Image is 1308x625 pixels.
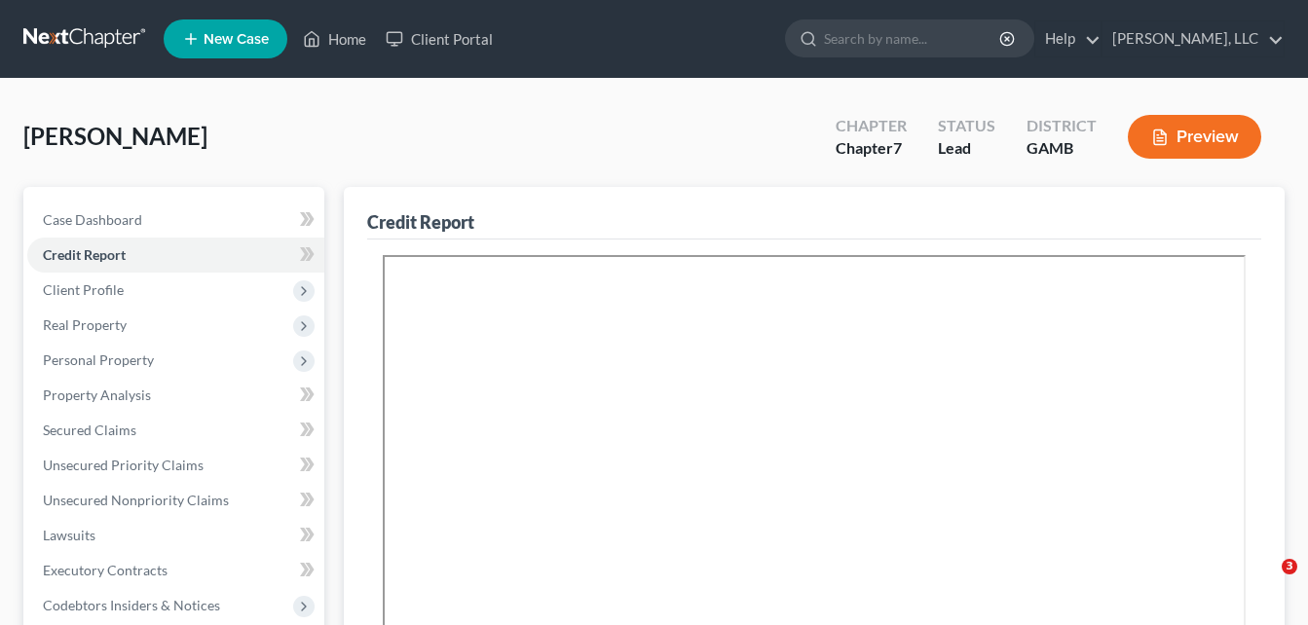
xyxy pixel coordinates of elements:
[293,21,376,56] a: Home
[1242,559,1289,606] iframe: Intercom live chat
[893,138,902,157] span: 7
[23,122,207,150] span: [PERSON_NAME]
[43,422,136,438] span: Secured Claims
[1027,115,1097,137] div: District
[1282,559,1297,574] span: 3
[204,32,269,47] span: New Case
[1035,21,1101,56] a: Help
[43,246,126,263] span: Credit Report
[43,457,204,473] span: Unsecured Priority Claims
[43,527,95,543] span: Lawsuits
[1128,115,1261,159] button: Preview
[1027,137,1097,160] div: GAMB
[43,386,151,403] span: Property Analysis
[43,351,154,368] span: Personal Property
[27,413,324,448] a: Secured Claims
[43,492,229,508] span: Unsecured Nonpriority Claims
[43,316,127,333] span: Real Property
[824,20,1002,56] input: Search by name...
[836,115,907,137] div: Chapter
[43,211,142,228] span: Case Dashboard
[27,518,324,553] a: Lawsuits
[938,137,995,160] div: Lead
[43,281,124,298] span: Client Profile
[376,21,503,56] a: Client Portal
[938,115,995,137] div: Status
[27,483,324,518] a: Unsecured Nonpriority Claims
[367,210,474,234] div: Credit Report
[27,553,324,588] a: Executory Contracts
[836,137,907,160] div: Chapter
[43,562,168,578] span: Executory Contracts
[27,378,324,413] a: Property Analysis
[27,238,324,273] a: Credit Report
[1102,21,1284,56] a: [PERSON_NAME], LLC
[43,597,220,613] span: Codebtors Insiders & Notices
[27,448,324,483] a: Unsecured Priority Claims
[27,202,324,238] a: Case Dashboard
